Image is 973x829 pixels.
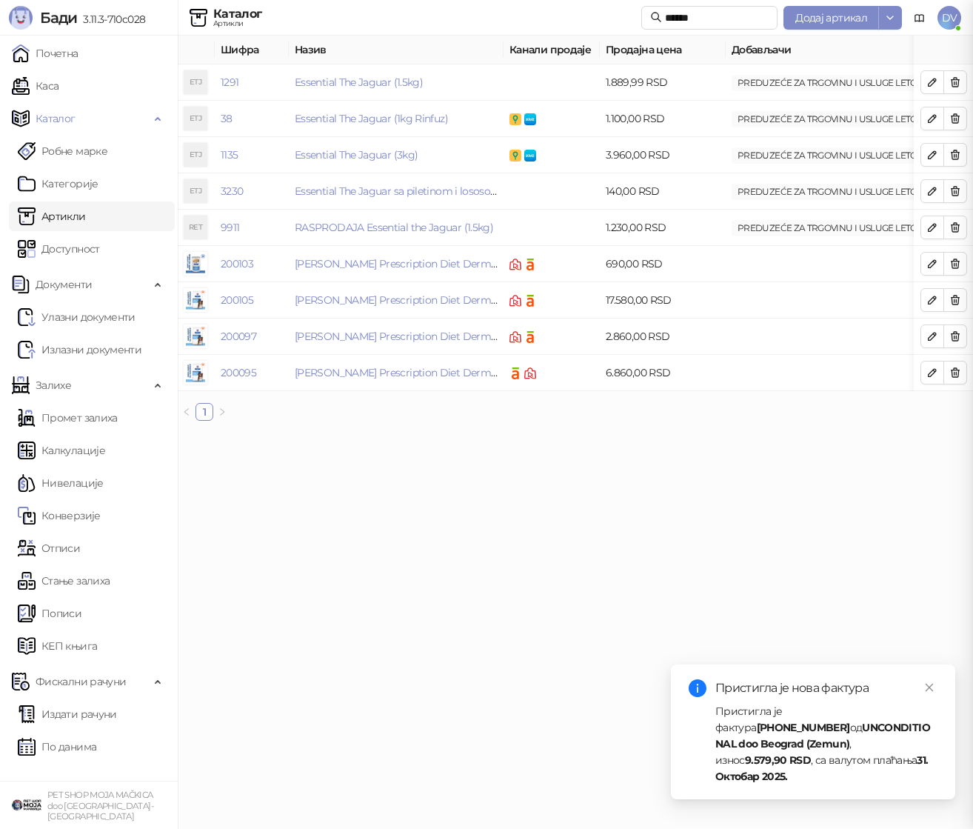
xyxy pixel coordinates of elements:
strong: UNCONDITIONAL doo Beograd (Zemun) [715,721,930,750]
strong: [PHONE_NUMBER] [757,721,850,734]
div: Пристигла је фактура од , износ , са валутом плаћања [715,703,937,785]
span: info-circle [689,679,706,697]
strong: 9.579,90 RSD [745,753,811,767]
a: Close [921,679,937,696]
div: Пристигла је нова фактура [715,679,937,697]
span: close [924,682,934,693]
